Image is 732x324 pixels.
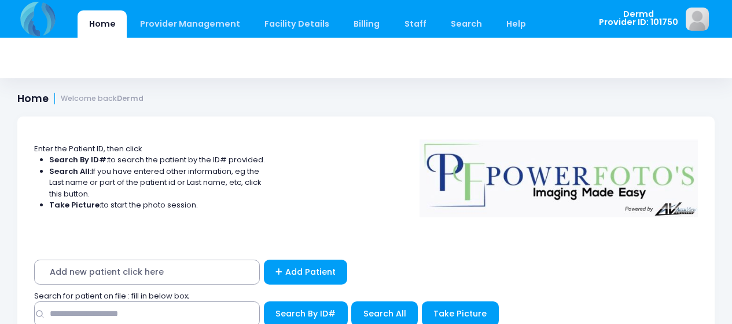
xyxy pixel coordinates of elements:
[78,10,127,38] a: Home
[49,166,91,177] strong: Search All:
[117,93,144,103] strong: Dermd
[253,10,341,38] a: Facility Details
[34,290,190,301] span: Search for patient on file : fill in below box;
[343,10,391,38] a: Billing
[275,308,336,319] span: Search By ID#
[49,199,101,210] strong: Take Picture:
[49,154,266,166] li: to search the patient by the ID# provided.
[414,132,704,217] img: Logo
[34,260,260,285] span: Add new patient click here
[17,93,144,105] h1: Home
[393,10,437,38] a: Staff
[49,166,266,200] li: If you have entered other information, eg the Last name or part of the patient id or Last name, e...
[49,199,266,211] li: to start the photo session.
[34,143,142,154] span: Enter the Patient ID, then click
[264,260,348,285] a: Add Patient
[433,308,487,319] span: Take Picture
[439,10,493,38] a: Search
[599,10,678,27] span: Dermd Provider ID: 101750
[686,8,709,31] img: image
[363,308,406,319] span: Search All
[495,10,538,38] a: Help
[128,10,251,38] a: Provider Management
[49,154,108,165] strong: Search By ID#:
[61,94,144,103] small: Welcome back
